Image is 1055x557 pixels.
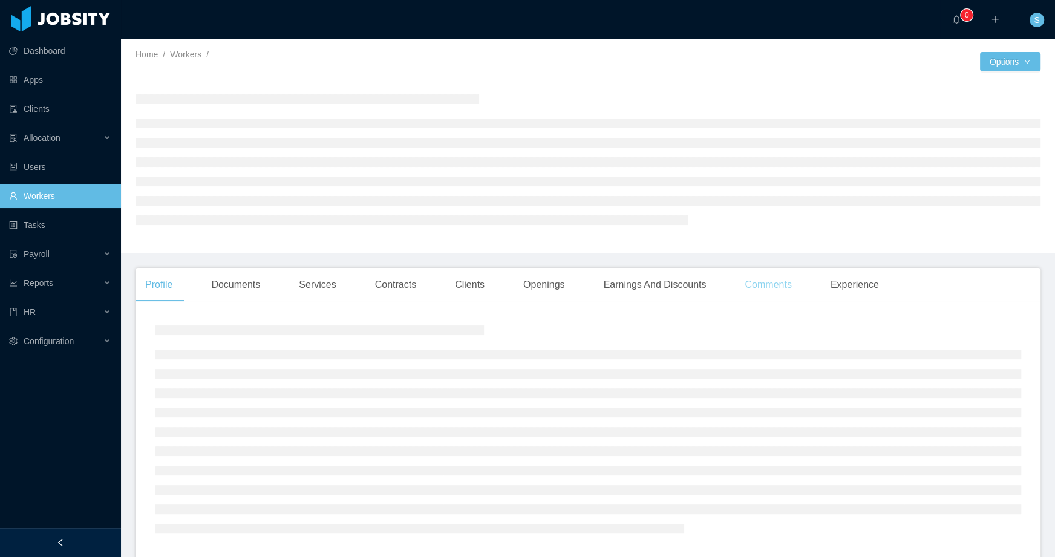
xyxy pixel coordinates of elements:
i: icon: setting [9,337,18,345]
a: icon: userWorkers [9,184,111,208]
div: Documents [201,268,270,302]
i: icon: plus [991,15,999,24]
div: Earnings And Discounts [594,268,716,302]
div: Comments [735,268,801,302]
span: HR [24,307,36,317]
a: icon: robotUsers [9,155,111,179]
i: icon: book [9,308,18,316]
span: Allocation [24,133,60,143]
i: icon: line-chart [9,279,18,287]
i: icon: solution [9,134,18,142]
span: S [1034,13,1039,27]
span: Payroll [24,249,50,259]
i: icon: bell [952,15,961,24]
a: Home [136,50,158,59]
i: icon: file-protect [9,250,18,258]
a: icon: auditClients [9,97,111,121]
span: / [206,50,209,59]
a: icon: profileTasks [9,213,111,237]
div: Contracts [365,268,426,302]
div: Experience [821,268,889,302]
div: Clients [445,268,494,302]
div: Profile [136,268,182,302]
a: icon: pie-chartDashboard [9,39,111,63]
span: Configuration [24,336,74,346]
div: Services [289,268,345,302]
button: Optionsicon: down [980,52,1040,71]
a: icon: appstoreApps [9,68,111,92]
span: / [163,50,165,59]
div: Openings [514,268,575,302]
span: Reports [24,278,53,288]
sup: 0 [961,9,973,21]
a: Workers [170,50,201,59]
